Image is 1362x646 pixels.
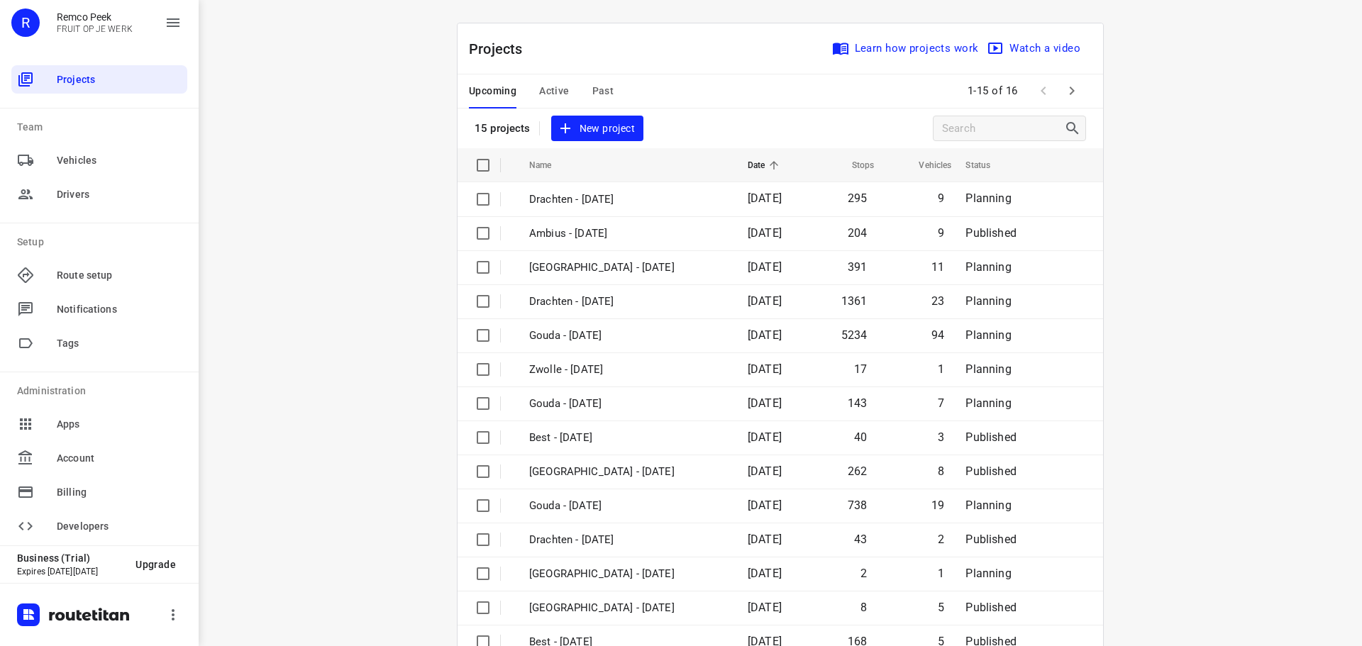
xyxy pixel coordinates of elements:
p: Drachten - Thursday [529,532,726,548]
div: Account [11,444,187,472]
div: Drivers [11,180,187,208]
span: Published [965,533,1017,546]
div: Notifications [11,295,187,323]
p: FRUIT OP JE WERK [57,24,133,34]
span: Active [539,82,569,100]
span: Previous Page [1029,77,1058,105]
span: 1 [938,567,944,580]
p: Expires [DATE][DATE] [17,567,124,577]
div: Tags [11,329,187,357]
span: [DATE] [748,260,782,274]
span: 9 [938,191,944,205]
span: 3 [938,430,944,444]
span: Developers [57,519,182,534]
span: 5234 [841,328,868,342]
span: Next Page [1058,77,1086,105]
span: Planning [965,499,1011,512]
p: Drachten - Tuesday [529,191,726,208]
span: Vehicles [57,153,182,168]
span: [DATE] [748,567,782,580]
span: Past [592,82,614,100]
div: Billing [11,478,187,506]
span: [DATE] [748,533,782,546]
span: Planning [965,260,1011,274]
span: 23 [931,294,944,308]
button: New project [551,116,643,142]
span: 204 [848,226,868,240]
p: Administration [17,384,187,399]
p: Zwolle - Thursday [529,464,726,480]
span: 2 [860,567,867,580]
div: Projects [11,65,187,94]
span: Projects [57,72,182,87]
span: Name [529,157,570,174]
span: [DATE] [748,396,782,410]
span: 2 [938,533,944,546]
span: Published [965,601,1017,614]
span: Planning [965,328,1011,342]
span: 8 [860,601,867,614]
span: Published [965,430,1017,444]
span: Planning [965,396,1011,410]
span: Billing [57,485,182,500]
span: [DATE] [748,430,782,444]
p: Gouda - Thursday [529,498,726,514]
p: 15 projects [475,122,531,135]
span: 1-15 of 16 [962,76,1024,106]
span: Upgrade [135,559,176,570]
div: R [11,9,40,37]
span: [DATE] [748,601,782,614]
span: Published [965,226,1017,240]
span: 143 [848,396,868,410]
span: 40 [854,430,867,444]
span: 5 [938,601,944,614]
p: Ambius - Monday [529,225,726,242]
span: 738 [848,499,868,512]
span: Planning [965,294,1011,308]
span: 295 [848,191,868,205]
span: New project [560,120,635,138]
span: Planning [965,567,1011,580]
span: 94 [931,328,944,342]
span: [DATE] [748,294,782,308]
span: Apps [57,417,182,432]
div: Apps [11,410,187,438]
span: [DATE] [748,464,782,478]
span: 1 [938,362,944,376]
p: Gemeente Rotterdam - Thursday [529,600,726,616]
span: Upcoming [469,82,516,100]
span: Tags [57,336,182,351]
span: 1361 [841,294,868,308]
p: Best - Friday [529,430,726,446]
span: 391 [848,260,868,274]
span: Planning [965,362,1011,376]
span: [DATE] [748,191,782,205]
span: [DATE] [748,362,782,376]
span: Notifications [57,302,182,317]
span: Status [965,157,1009,174]
div: Developers [11,512,187,540]
span: 11 [931,260,944,274]
span: 7 [938,396,944,410]
span: 43 [854,533,867,546]
p: Gouda - Friday [529,396,726,412]
span: [DATE] [748,226,782,240]
p: Projects [469,38,534,60]
p: Setup [17,235,187,250]
div: Vehicles [11,146,187,174]
p: Gouda - Monday [529,328,726,344]
p: Antwerpen - Thursday [529,566,726,582]
span: Stops [834,157,875,174]
input: Search projects [942,118,1064,140]
div: Route setup [11,261,187,289]
span: Account [57,451,182,466]
span: 17 [854,362,867,376]
p: Antwerpen - Monday [529,260,726,276]
span: Vehicles [900,157,951,174]
span: 8 [938,464,944,478]
span: Route setup [57,268,182,283]
p: Zwolle - Friday [529,362,726,378]
p: Remco Peek [57,11,133,23]
span: [DATE] [748,328,782,342]
p: Drachten - Monday [529,294,726,310]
